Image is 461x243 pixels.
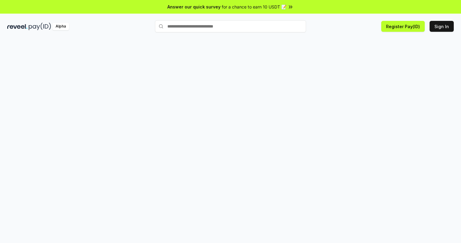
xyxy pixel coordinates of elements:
[222,4,286,10] span: for a chance to earn 10 USDT 📝
[52,23,69,30] div: Alpha
[381,21,425,32] button: Register Pay(ID)
[430,21,454,32] button: Sign In
[7,23,27,30] img: reveel_dark
[29,23,51,30] img: pay_id
[167,4,221,10] span: Answer our quick survey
